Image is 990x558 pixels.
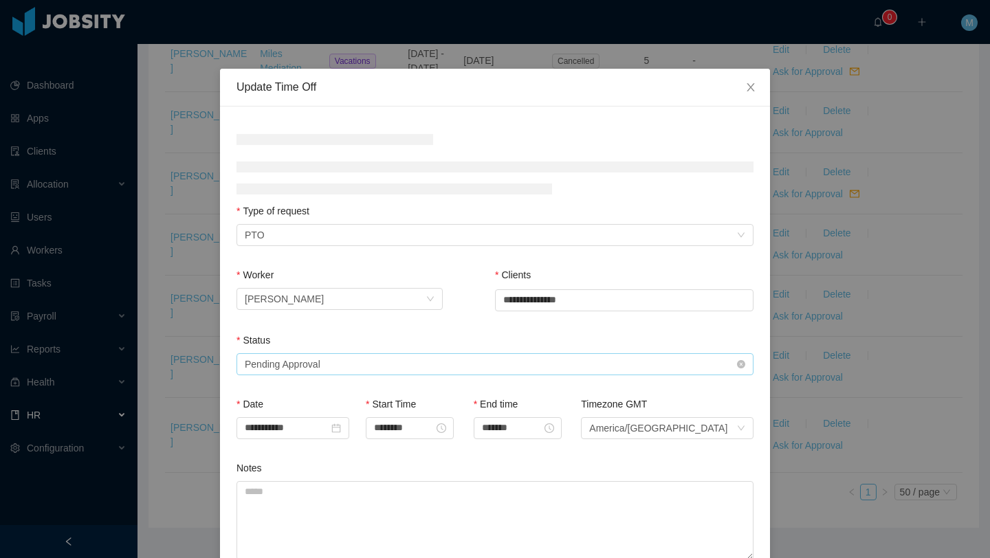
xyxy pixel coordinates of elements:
input: Start Time [366,417,454,439]
i: icon: down [737,424,745,434]
label: Type of request [236,205,309,216]
label: Notes [236,462,262,473]
button: Close [731,69,770,107]
div: PTO [245,225,265,245]
div: America/Guayaquil [589,418,727,438]
i: icon: close [745,82,756,93]
div: Arecio Tirado [245,289,324,309]
i: icon: clock-circle [544,423,554,434]
label: Worker [236,269,274,280]
label: End time [474,399,518,410]
i: icon: close-circle [737,360,745,368]
i: icon: clock-circle [437,423,446,434]
label: Date [236,399,263,410]
label: Start Time [366,399,416,410]
div: Update Time Off [236,80,753,95]
input: End time [474,417,562,439]
div: Pending Approval [245,354,320,375]
label: Timezone GMT [581,399,647,410]
label: Status [236,335,270,346]
label: Clients [495,269,531,280]
i: icon: calendar [331,423,341,433]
